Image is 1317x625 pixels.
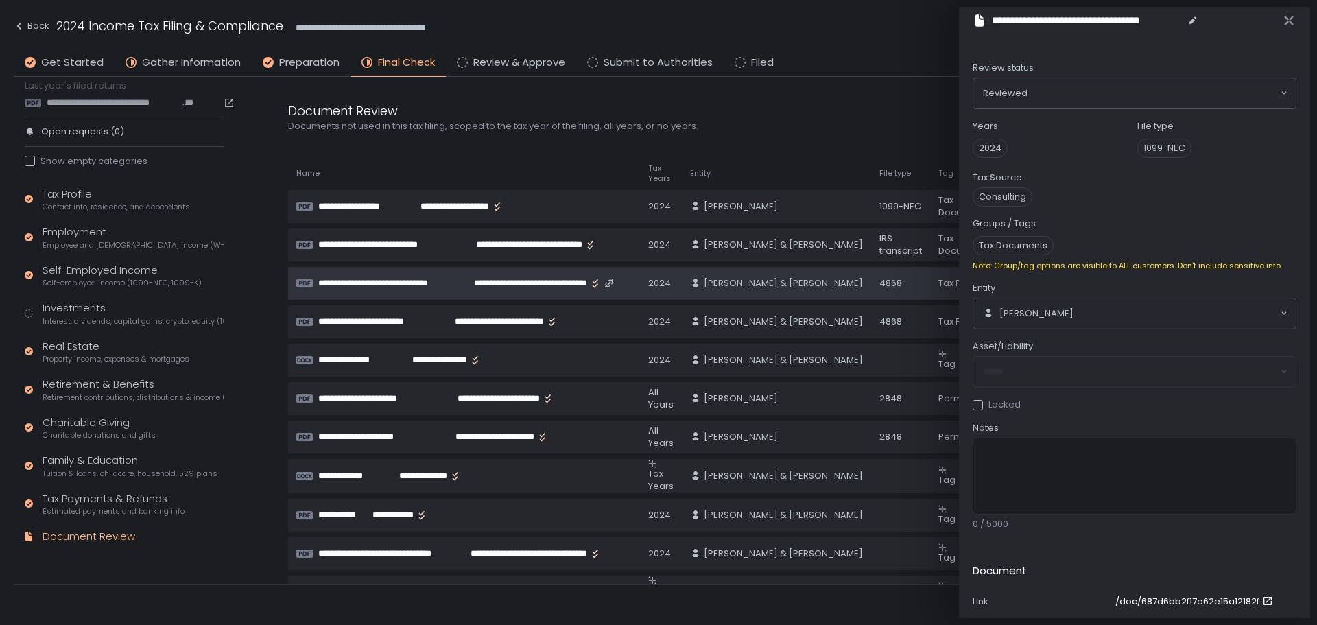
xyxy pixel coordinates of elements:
span: [PERSON_NAME] & [PERSON_NAME] [704,509,863,521]
div: 0 / 5000 [973,518,1296,530]
span: Final Check [378,55,435,71]
span: Review & Approve [473,55,565,71]
label: Tax Source [973,172,1022,184]
div: Family & Education [43,453,217,479]
span: Tax Years [648,584,674,609]
span: Entity [690,168,711,178]
div: Last year's filed returns [25,80,224,108]
span: Tag [938,473,956,486]
input: Search for option [1073,307,1279,320]
button: Back [14,16,49,39]
div: Tax Profile [43,187,190,213]
span: Employee and [DEMOGRAPHIC_DATA] income (W-2s) [43,240,224,250]
span: Notes [973,422,999,434]
span: Property income, expenses & mortgages [43,354,189,364]
div: Tax Payments & Refunds [43,491,185,517]
div: Document Review [288,102,947,120]
span: [PERSON_NAME] & [PERSON_NAME] [704,239,863,251]
span: [PERSON_NAME] & [PERSON_NAME] [704,316,863,328]
span: Name [296,168,320,178]
div: Self-Employed Income [43,263,202,289]
span: Gather Information [142,55,241,71]
h2: Document [973,563,1027,579]
span: [PERSON_NAME] [704,392,778,405]
span: 2024 [973,139,1008,158]
span: Tax Documents [973,236,1054,255]
span: Self-employed income (1099-NEC, 1099-K) [43,278,202,288]
span: Interest, dividends, capital gains, crypto, equity (1099s, K-1s) [43,316,224,327]
span: [PERSON_NAME] & [PERSON_NAME] [704,354,863,366]
span: [PERSON_NAME] [704,200,778,213]
div: Retirement & Benefits [43,377,224,403]
span: [PERSON_NAME] & [PERSON_NAME] [704,277,863,290]
span: Estimated payments and banking info [43,506,185,517]
a: /doc/687d6bb2f17e62e15a12182f [1115,595,1276,608]
input: Search for option [1028,86,1279,100]
div: Search for option [973,298,1296,329]
span: File type [879,168,911,178]
span: Review status [973,62,1034,74]
span: Submit to Authorities [604,55,713,71]
span: Preparation [279,55,340,71]
div: Back [14,18,49,34]
div: Note: Group/tag options are visible to ALL customers. Don't include sensitive info [973,261,1296,271]
span: Tag [938,512,956,526]
span: Tuition & loans, childcare, household, 529 plans [43,469,217,479]
span: Asset/Liability [973,340,1033,353]
span: Contact info, residence, and dependents [43,202,190,212]
span: Tax Years [648,163,674,184]
div: Link [973,595,1110,608]
span: [PERSON_NAME] [704,431,778,443]
div: Document Review [43,529,135,545]
div: Investments [43,300,224,327]
div: Documents not used in this tax filing, scoped to the tax year of the filing, all years, or no years. [288,120,947,132]
span: Tag [938,168,953,178]
label: Years [973,120,998,132]
span: Tag [938,551,956,564]
span: Retirement contributions, distributions & income (1099-R, 5498) [43,392,224,403]
div: Real Estate [43,339,189,365]
label: File type [1137,120,1174,132]
div: Charitable Giving [43,415,156,441]
span: Get Started [41,55,104,71]
span: Tag [938,357,956,370]
span: Open requests (0) [41,126,124,138]
div: Search for option [973,78,1296,108]
div: Consulting [973,187,1032,207]
span: Reviewed [983,86,1028,100]
span: [PERSON_NAME] & [PERSON_NAME] [704,470,863,482]
span: Entity [973,282,995,294]
span: [PERSON_NAME] & [PERSON_NAME] [704,547,863,560]
label: Groups / Tags [973,217,1036,230]
div: Employment [43,224,224,250]
span: Charitable donations and gifts [43,430,156,440]
span: [PERSON_NAME] [999,307,1073,320]
h1: 2024 Income Tax Filing & Compliance [56,16,283,35]
span: Filed [751,55,774,71]
span: Tax Years [648,467,674,493]
span: 1099-NEC [1137,139,1191,158]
